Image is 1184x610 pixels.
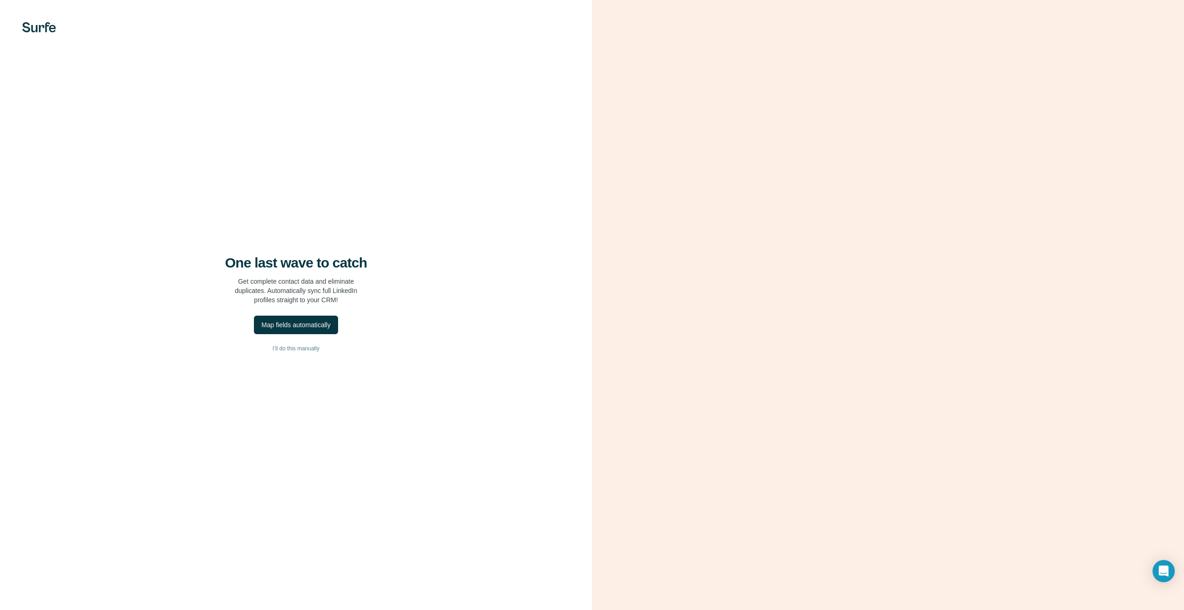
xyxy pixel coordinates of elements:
[225,255,367,271] h4: One last wave to catch
[235,277,358,305] p: Get complete contact data and eliminate duplicates. Automatically sync full LinkedIn profiles str...
[261,320,330,330] div: Map fields automatically
[18,342,573,355] button: I’ll do this manually
[272,344,319,353] span: I’ll do this manually
[254,316,338,334] button: Map fields automatically
[22,22,56,32] img: Surfe's logo
[1153,560,1175,582] div: Open Intercom Messenger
